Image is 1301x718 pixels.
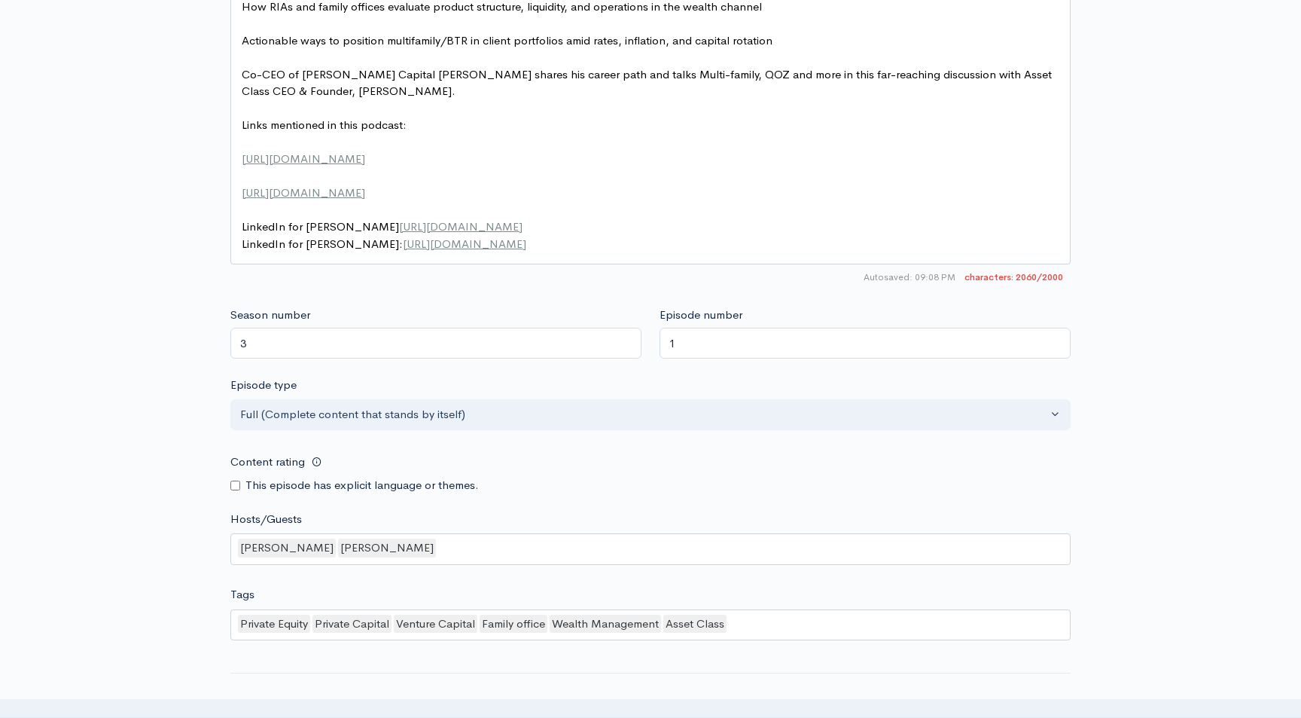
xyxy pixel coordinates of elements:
span: Actionable ways to position multifamily/BTR in client portfolios amid rates, inflation, and capit... [242,33,772,47]
label: This episode has explicit language or themes. [245,477,479,494]
div: Private Equity [238,615,310,634]
div: Wealth Management [550,615,661,634]
div: Full (Complete content that stands by itself) [240,406,1047,423]
div: [PERSON_NAME] [238,539,336,558]
input: Enter season number for this episode [230,328,641,359]
div: [PERSON_NAME] [338,539,436,558]
span: Autosaved: 09:08 PM [864,270,955,284]
div: Private Capital [312,615,392,634]
button: Full (Complete content that stands by itself) [230,399,1071,430]
div: Asset Class [663,615,727,634]
div: Venture Capital [394,615,477,634]
span: [URL][DOMAIN_NAME] [242,185,365,200]
label: Episode number [660,307,742,324]
span: [URL][DOMAIN_NAME] [403,237,526,251]
span: Links mentioned in this podcast: [242,118,407,132]
label: Episode type [230,377,297,394]
span: LinkedIn for [PERSON_NAME] [242,219,523,234]
label: Tags [230,586,254,603]
span: LinkedIn for [PERSON_NAME]: [242,237,526,251]
label: Hosts/Guests [230,511,302,528]
label: Season number [230,307,310,324]
span: [URL][DOMAIN_NAME] [242,151,365,166]
input: Enter episode number [660,328,1071,359]
div: Family office [480,615,547,634]
label: Content rating [230,447,305,478]
span: Co-CEO of [PERSON_NAME] Capital [PERSON_NAME] shares his career path and talks Multi-family, QOZ ... [242,67,1055,99]
span: [URL][DOMAIN_NAME] [399,219,523,234]
span: 2060/2000 [964,270,1063,284]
